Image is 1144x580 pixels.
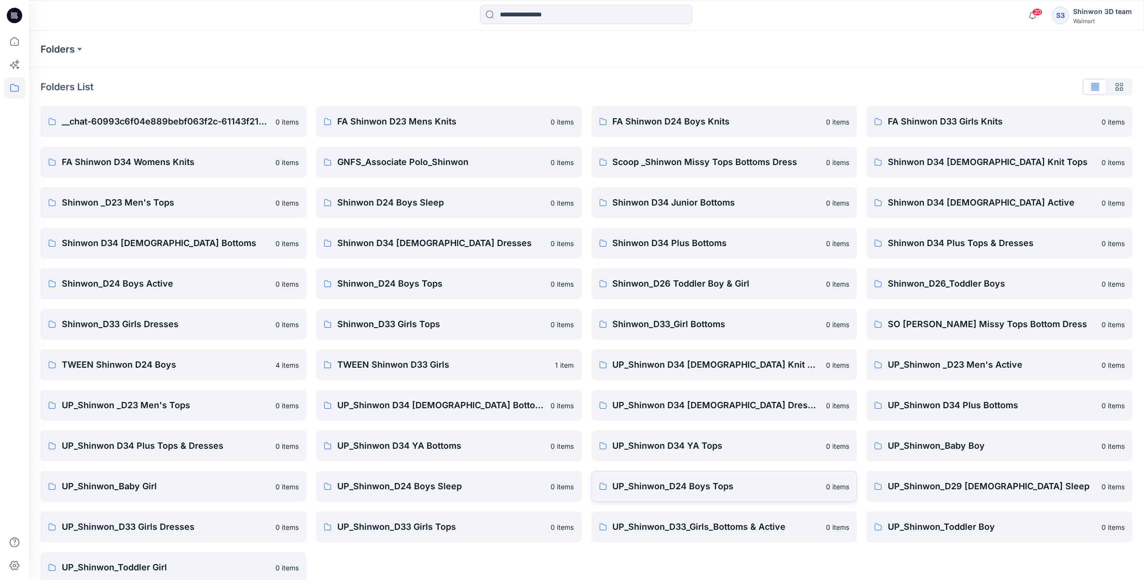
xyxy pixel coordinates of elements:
p: Scoop _Shinwon Missy Tops Bottoms Dress [613,155,821,169]
a: UP_Shinwon_Toddler Boy0 items [867,511,1132,542]
a: UP_Shinwon_D24 Boys Sleep0 items [316,471,582,502]
p: Shinwon D34 [DEMOGRAPHIC_DATA] Bottoms [62,236,270,250]
a: UP_Shinwon_D29 [DEMOGRAPHIC_DATA] Sleep0 items [867,471,1132,502]
a: Shinwon D34 [DEMOGRAPHIC_DATA] Dresses0 items [316,228,582,259]
p: 0 items [551,117,574,127]
a: Shinwon_D26 Toddler Boy & Girl0 items [592,268,857,299]
p: Shinwon_D26_Toddler Boys [888,277,1096,290]
p: UP_Shinwon D34 Plus Tops & Dresses [62,439,270,453]
a: FA Shinwon D23 Mens Knits0 items [316,106,582,137]
p: Shinwon_D33 Girls Tops [337,318,545,331]
a: UP_Shinwon _D23 Men's Tops0 items [41,390,306,421]
p: 4 items [276,360,299,370]
p: UP_Shinwon_D33_Girls_Bottoms & Active [613,520,821,534]
p: Shinwon _D23 Men's Tops [62,196,270,209]
p: Shinwon_D33 Girls Dresses [62,318,270,331]
p: 0 items [1102,400,1125,411]
p: 0 items [1102,319,1125,330]
p: UP_Shinwon_Baby Boy [888,439,1096,453]
a: Shinwon_D33_Girl Bottoms0 items [592,309,857,340]
p: 0 items [551,522,574,532]
p: 0 items [276,400,299,411]
a: Shinwon D34 Junior Bottoms0 items [592,187,857,218]
a: UP_Shinwon_Baby Boy0 items [867,430,1132,461]
p: 0 items [826,482,849,492]
p: 0 items [276,319,299,330]
p: 0 items [1102,482,1125,492]
p: Shinwon D34 Plus Bottoms [613,236,821,250]
p: UP_Shinwon_D24 Boys Tops [613,480,821,493]
a: UP_Shinwon D34 YA Tops0 items [592,430,857,461]
a: UP_Shinwon D34 [DEMOGRAPHIC_DATA] Bottoms0 items [316,390,582,421]
div: S3 [1052,7,1069,24]
p: SO [PERSON_NAME] Missy Tops Bottom Dress [888,318,1096,331]
p: GNFS_Associate Polo_Shinwon [337,155,545,169]
a: TWEEN Shinwon D24 Boys4 items [41,349,306,380]
p: UP_Shinwon _D23 Men's Active [888,358,1096,372]
p: Shinwon D34 Junior Bottoms [613,196,821,209]
p: 0 items [276,563,299,573]
p: 1 item [555,360,574,370]
p: UP_Shinwon D34 YA Tops [613,439,821,453]
p: UP_Shinwon_D33 Girls Tops [337,520,545,534]
a: UP_Shinwon _D23 Men's Active0 items [867,349,1132,380]
p: 0 items [276,157,299,167]
a: __chat-60993c6f04e889bebf063f2c-61143f21d7cdd7a6bb478b500 items [41,106,306,137]
span: 20 [1032,8,1043,16]
a: Shinwon_D33 Girls Tops0 items [316,309,582,340]
p: UP_Shinwon_Baby Girl [62,480,270,493]
p: 0 items [1102,279,1125,289]
p: Shinwon_D26 Toddler Boy & Girl [613,277,821,290]
p: 0 items [826,441,849,451]
a: Shinwon D34 Plus Tops & Dresses0 items [867,228,1132,259]
p: __chat-60993c6f04e889bebf063f2c-61143f21d7cdd7a6bb478b50 [62,115,270,128]
p: 0 items [1102,360,1125,370]
p: 0 items [276,198,299,208]
p: UP_Shinwon_D24 Boys Sleep [337,480,545,493]
a: Shinwon D34 [DEMOGRAPHIC_DATA] Bottoms0 items [41,228,306,259]
p: UP_Shinwon _D23 Men's Tops [62,399,270,412]
p: 0 items [1102,117,1125,127]
a: UP_Shinwon D34 YA Bottoms0 items [316,430,582,461]
p: UP_Shinwon_Toddler Girl [62,561,270,574]
p: UP_Shinwon_D29 [DEMOGRAPHIC_DATA] Sleep [888,480,1096,493]
div: Shinwon 3D team [1073,6,1132,17]
p: 0 items [826,238,849,249]
p: 0 items [276,238,299,249]
p: 0 items [276,522,299,532]
a: SO [PERSON_NAME] Missy Tops Bottom Dress0 items [867,309,1132,340]
p: 0 items [551,319,574,330]
a: TWEEN Shinwon D33 Girls1 item [316,349,582,380]
p: 0 items [826,319,849,330]
p: 0 items [826,522,849,532]
p: 0 items [551,482,574,492]
p: FA Shinwon D33 Girls Knits [888,115,1096,128]
a: FA Shinwon D33 Girls Knits0 items [867,106,1132,137]
a: Shinwon D34 [DEMOGRAPHIC_DATA] Knit Tops0 items [867,147,1132,178]
p: 0 items [551,157,574,167]
p: 0 items [276,117,299,127]
p: Shinwon_D24 Boys Active [62,277,270,290]
p: 0 items [1102,198,1125,208]
p: TWEEN Shinwon D24 Boys [62,358,270,372]
p: FA Shinwon D24 Boys Knits [613,115,821,128]
p: 0 items [276,279,299,289]
a: Shinwon_D33 Girls Dresses0 items [41,309,306,340]
a: UP_Shinwon D34 Plus Tops & Dresses0 items [41,430,306,461]
a: Shinwon _D23 Men's Tops0 items [41,187,306,218]
a: Shinwon D34 [DEMOGRAPHIC_DATA] Active0 items [867,187,1132,218]
a: Shinwon_D24 Boys Tops0 items [316,268,582,299]
a: UP_Shinwon D34 [DEMOGRAPHIC_DATA] Dresses0 items [592,390,857,421]
p: UP_Shinwon D34 Plus Bottoms [888,399,1096,412]
p: 0 items [826,360,849,370]
p: 0 items [1102,441,1125,451]
p: Folders [41,42,75,56]
p: Shinwon_D33_Girl Bottoms [613,318,821,331]
p: Shinwon D24 Boys Sleep [337,196,545,209]
a: FA Shinwon D24 Boys Knits0 items [592,106,857,137]
p: 0 items [826,117,849,127]
p: 0 items [826,279,849,289]
a: UP_Shinwon_D33 Girls Dresses0 items [41,511,306,542]
p: UP_Shinwon_Toddler Boy [888,520,1096,534]
p: UP_Shinwon D34 [DEMOGRAPHIC_DATA] Knit Tops [613,358,821,372]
